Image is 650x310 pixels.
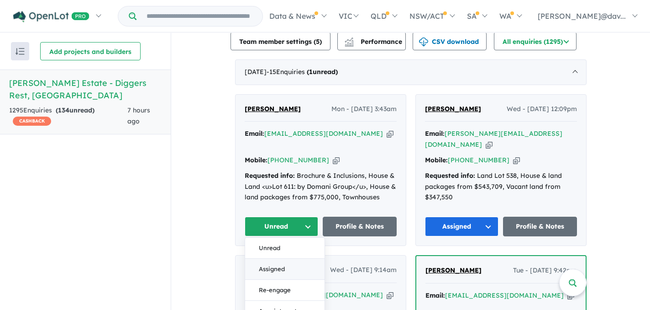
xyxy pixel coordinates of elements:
[127,106,150,125] span: 7 hours ago
[425,217,499,236] button: Assigned
[245,280,325,301] button: Re-engage
[513,155,520,165] button: Copy
[9,105,127,127] div: 1295 Enquir ies
[245,171,295,180] strong: Requested info:
[235,59,587,85] div: [DATE]
[245,259,325,280] button: Assigned
[486,140,493,150] button: Copy
[425,129,445,138] strong: Email:
[264,129,383,138] a: [EMAIL_ADDRESS][DOMAIN_NAME]
[138,6,261,26] input: Try estate name, suburb, builder or developer
[245,238,325,259] button: Unread
[425,265,482,276] a: [PERSON_NAME]
[387,290,393,300] button: Copy
[337,32,406,50] button: Performance
[413,32,487,50] button: CSV download
[245,105,301,113] span: [PERSON_NAME]
[56,106,94,114] strong: ( unread)
[323,217,397,236] a: Profile & Notes
[425,266,482,274] span: [PERSON_NAME]
[333,155,340,165] button: Copy
[309,68,313,76] span: 1
[245,156,267,164] strong: Mobile:
[13,117,51,126] span: CASHBACK
[307,68,338,76] strong: ( unread)
[419,37,428,47] img: download icon
[9,77,162,102] h5: [PERSON_NAME] Estate - Diggers Rest , [GEOGRAPHIC_DATA]
[538,11,626,21] span: [PERSON_NAME]@dav...
[267,68,338,76] span: - 15 Enquir ies
[245,171,397,203] div: Brochure & Inclusions, House & Land <u>Lot 611: by Domani Group</u>, House & land packages from $...
[245,217,319,236] button: Unread
[345,37,353,43] img: line-chart.svg
[231,32,330,50] button: Team member settings (5)
[425,171,577,203] div: Land Lot 538, House & land packages from $543,709, Vacant land from $347,550
[448,156,509,164] a: [PHONE_NUMBER]
[346,37,402,46] span: Performance
[425,129,562,149] a: [PERSON_NAME][EMAIL_ADDRESS][DOMAIN_NAME]
[245,104,301,115] a: [PERSON_NAME]
[425,105,481,113] span: [PERSON_NAME]
[316,37,320,46] span: 5
[331,104,397,115] span: Mon - [DATE] 3:43am
[345,40,354,46] img: bar-chart.svg
[16,48,25,55] img: sort.svg
[445,291,564,299] a: [EMAIL_ADDRESS][DOMAIN_NAME]
[513,265,577,276] span: Tue - [DATE] 9:42pm
[40,42,141,60] button: Add projects and builders
[387,129,393,139] button: Copy
[507,104,577,115] span: Wed - [DATE] 12:09pm
[425,171,475,180] strong: Requested info:
[494,32,577,50] button: All enquiries (1295)
[330,265,397,276] span: Wed - [DATE] 9:14am
[425,104,481,115] a: [PERSON_NAME]
[264,291,383,299] a: [EMAIL_ADDRESS][DOMAIN_NAME]
[245,129,264,138] strong: Email:
[267,156,329,164] a: [PHONE_NUMBER]
[58,106,69,114] span: 134
[503,217,577,236] a: Profile & Notes
[425,291,445,299] strong: Email:
[13,11,89,22] img: Openlot PRO Logo White
[425,156,448,164] strong: Mobile:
